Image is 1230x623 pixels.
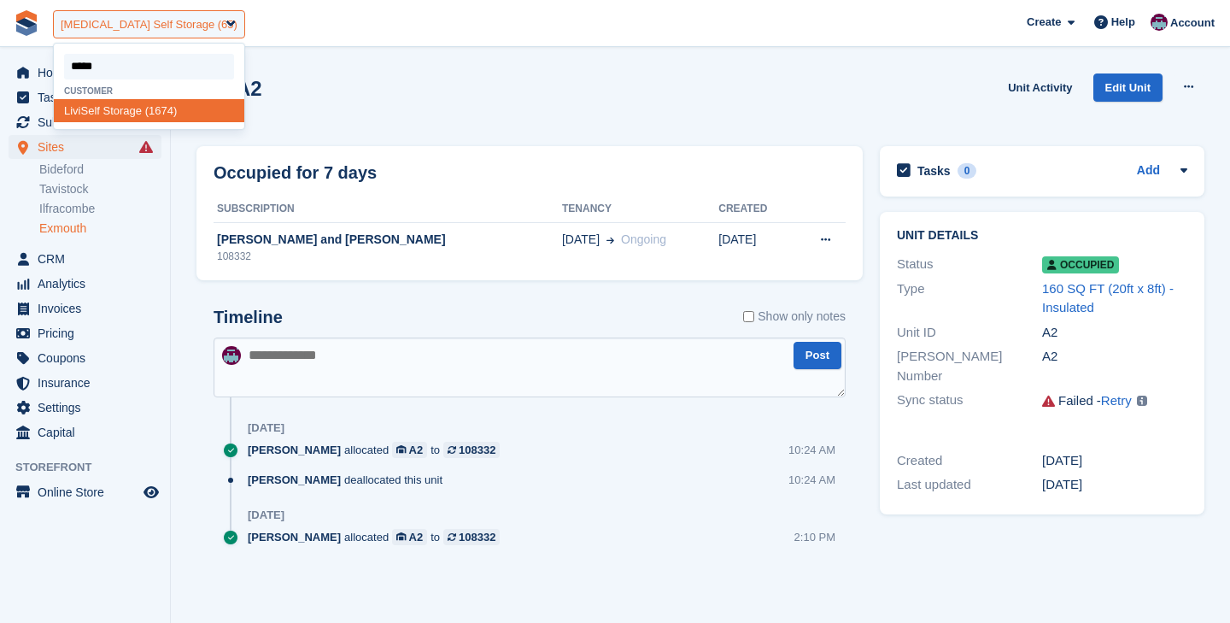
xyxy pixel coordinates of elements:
input: Show only notes [743,308,754,326]
span: Analytics [38,272,140,296]
button: Post [794,342,841,370]
span: Ongoing [621,232,666,246]
h2: Tasks [917,163,951,179]
div: [MEDICAL_DATA] Self Storage (65) [61,16,237,33]
div: Unit ID [897,323,1042,343]
div: [DATE] [248,508,284,522]
img: stora-icon-8386f47178a22dfd0bd8f6a31ec36ba5ce8667c1dd55bd0f319d3a0aa187defe.svg [14,10,39,36]
div: Created [897,451,1042,471]
a: 108332 [443,529,500,545]
div: 108332 [214,249,562,264]
h2: Occupied for 7 days [214,160,377,185]
div: [PERSON_NAME] Number [897,347,1042,385]
span: CRM [38,247,140,271]
a: menu [9,480,161,504]
a: menu [9,371,161,395]
a: Ilfracombe [39,201,161,217]
td: [DATE] [718,222,792,273]
span: Pricing [38,321,140,345]
img: Brian Young [1151,14,1168,31]
div: A2 [409,442,424,458]
h2: Unit details [897,229,1187,243]
a: 108332 [443,442,500,458]
span: Home [38,61,140,85]
a: menu [9,135,161,159]
div: [DATE] [1042,475,1187,495]
div: allocated to [248,442,508,458]
div: Self Storage (1674) [54,99,244,122]
a: Tavistock [39,181,161,197]
a: Preview store [141,482,161,503]
div: A2 [1042,347,1187,385]
th: Subscription [214,196,562,223]
div: [PERSON_NAME] and [PERSON_NAME] [214,231,562,249]
a: A2 [392,529,427,545]
span: - [1097,391,1132,411]
span: Insurance [38,371,140,395]
a: menu [9,396,161,420]
h2: A2 [236,77,262,100]
span: Coupons [38,346,140,370]
span: Tasks [38,85,140,109]
a: menu [9,85,161,109]
span: [PERSON_NAME] [248,442,341,458]
div: allocated to [248,529,508,545]
div: Sync status [897,391,1042,412]
div: 10:24 AM [788,472,835,488]
span: Occupied [1042,256,1119,273]
a: menu [9,297,161,320]
img: Brian Young [222,346,241,365]
h2: Timeline [214,308,283,327]
a: menu [9,61,161,85]
a: menu [9,420,161,444]
span: Sites [38,135,140,159]
a: Exmouth [39,220,161,237]
div: Type [897,279,1042,318]
a: menu [9,321,161,345]
a: Add [1137,162,1160,181]
span: Capital [38,420,140,444]
th: Created [718,196,792,223]
div: 0 [958,163,977,179]
div: 2:10 PM [794,529,835,545]
div: 108332 [459,442,495,458]
div: Last updated [897,475,1042,495]
a: menu [9,272,161,296]
span: Online Store [38,480,140,504]
a: Edit Unit [1093,73,1163,102]
a: Unit Activity [1001,73,1079,102]
a: Bideford [39,162,161,178]
div: [DATE] [248,421,284,435]
th: Tenancy [562,196,718,223]
span: [DATE] [562,231,600,249]
a: menu [9,110,161,134]
a: menu [9,346,161,370]
span: [PERSON_NAME] [248,529,341,545]
span: Account [1170,15,1215,32]
span: Subscriptions [38,110,140,134]
div: 10:24 AM [788,442,835,458]
span: [PERSON_NAME] [248,472,341,488]
img: icon-info-grey-7440780725fd019a000dd9b08b2336e03edf1995a4989e88bcd33f0948082b44.svg [1137,396,1147,406]
div: Customer [54,86,244,96]
label: Show only notes [743,308,846,326]
span: Create [1027,14,1061,31]
i: Smart entry sync failures have occurred [139,140,153,154]
span: Livi [64,104,81,117]
span: Invoices [38,297,140,320]
span: Settings [38,396,140,420]
a: A2 [392,442,427,458]
span: Help [1111,14,1135,31]
div: A2 [1042,323,1187,343]
div: [DATE] [1042,451,1187,471]
div: A2 [409,529,424,545]
span: Storefront [15,459,170,476]
div: Status [897,255,1042,274]
div: Failed [1058,391,1093,411]
div: 108332 [459,529,495,545]
a: menu [9,247,161,271]
a: 160 SQ FT (20ft x 8ft) - Insulated [1042,281,1174,315]
div: deallocated this unit [248,472,451,488]
a: Retry [1101,393,1132,408]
